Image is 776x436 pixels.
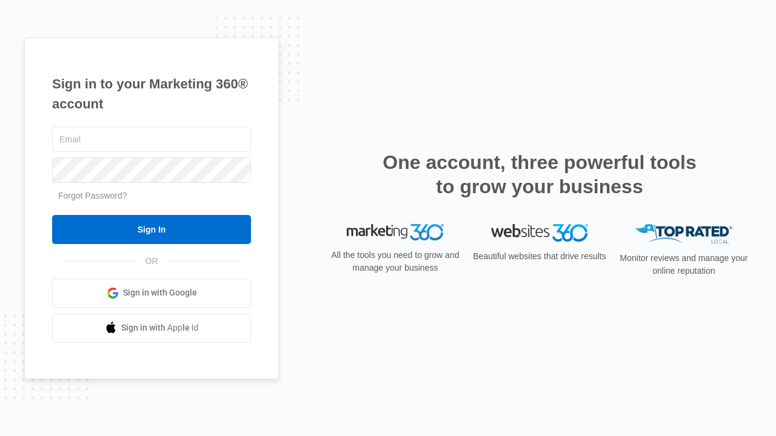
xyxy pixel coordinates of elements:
[491,224,588,242] img: Websites 360
[52,74,251,114] h1: Sign in to your Marketing 360® account
[327,249,463,274] p: All the tools you need to grow and manage your business
[121,322,199,334] span: Sign in with Apple Id
[58,191,127,200] a: Forgot Password?
[379,150,700,199] h2: One account, three powerful tools to grow your business
[52,314,251,343] a: Sign in with Apple Id
[635,224,732,244] img: Top Rated Local
[137,255,167,268] span: OR
[52,127,251,152] input: Email
[52,215,251,244] input: Sign In
[472,250,607,263] p: Beautiful websites that drive results
[616,252,752,277] p: Monitor reviews and manage your online reputation
[347,224,444,241] img: Marketing 360
[123,286,197,299] span: Sign in with Google
[52,279,251,308] a: Sign in with Google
